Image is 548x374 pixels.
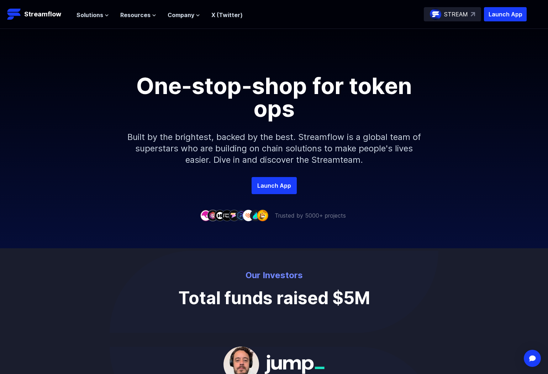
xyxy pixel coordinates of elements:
[168,11,200,19] button: Company
[120,11,156,19] button: Resources
[114,74,434,120] h1: One-stop-shop for token ops
[484,7,527,21] button: Launch App
[200,210,211,221] img: company-1
[120,11,151,19] span: Resources
[257,210,268,221] img: company-9
[430,9,441,20] img: streamflow-logo-circle.png
[236,210,247,221] img: company-6
[524,350,541,367] div: Open Intercom Messenger
[77,11,109,19] button: Solutions
[168,11,194,19] span: Company
[424,7,481,21] a: STREAM
[7,7,69,21] a: Streamflow
[275,211,346,220] p: Trusted by 5000+ projects
[471,12,475,16] img: top-right-arrow.svg
[211,11,243,19] a: X (Twitter)
[265,355,325,374] img: Jump Crypto
[77,11,103,19] span: Solutions
[250,210,261,221] img: company-8
[228,210,240,221] img: company-5
[121,120,427,177] p: Built by the brightest, backed by the best. Streamflow is a global team of superstars who are bui...
[24,9,61,19] p: Streamflow
[444,10,468,19] p: STREAM
[221,210,233,221] img: company-4
[214,210,226,221] img: company-3
[207,210,218,221] img: company-2
[7,7,21,21] img: Streamflow Logo
[243,210,254,221] img: company-7
[252,177,297,194] a: Launch App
